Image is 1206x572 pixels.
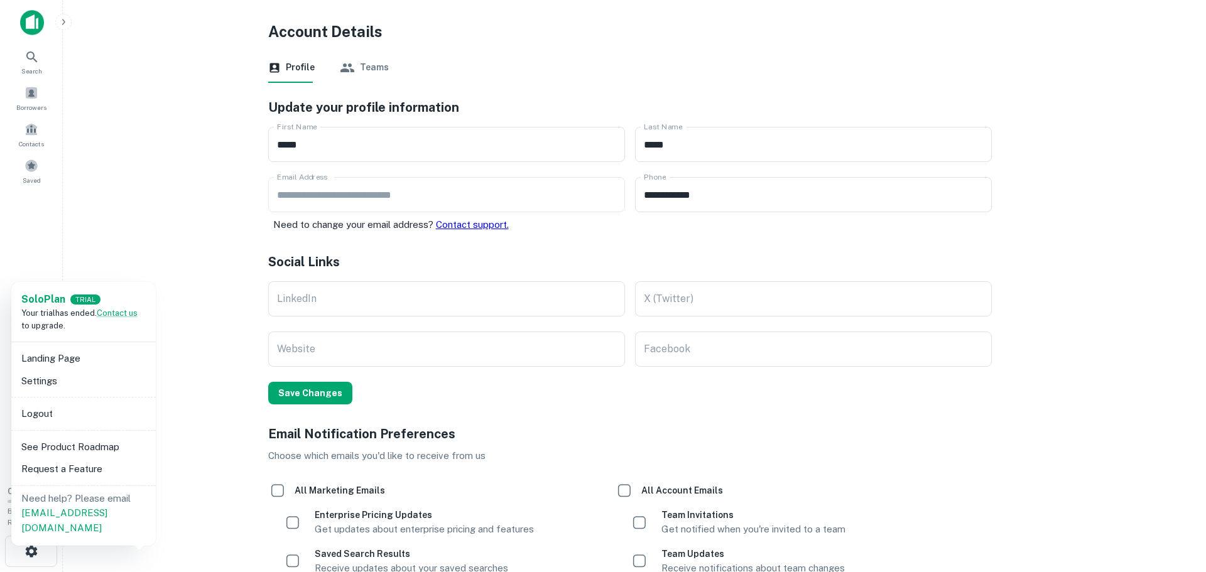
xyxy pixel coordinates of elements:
[16,458,151,480] li: Request a Feature
[1143,472,1206,532] iframe: Chat Widget
[97,308,138,318] a: Contact us
[21,292,65,307] a: SoloPlan
[21,491,146,536] p: Need help? Please email
[16,370,151,392] li: Settings
[21,293,65,305] strong: Solo Plan
[70,294,100,305] div: TRIAL
[21,308,138,330] span: Your trial has ended. to upgrade.
[16,436,151,458] li: See Product Roadmap
[21,507,107,533] a: [EMAIL_ADDRESS][DOMAIN_NAME]
[16,347,151,370] li: Landing Page
[16,402,151,425] li: Logout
